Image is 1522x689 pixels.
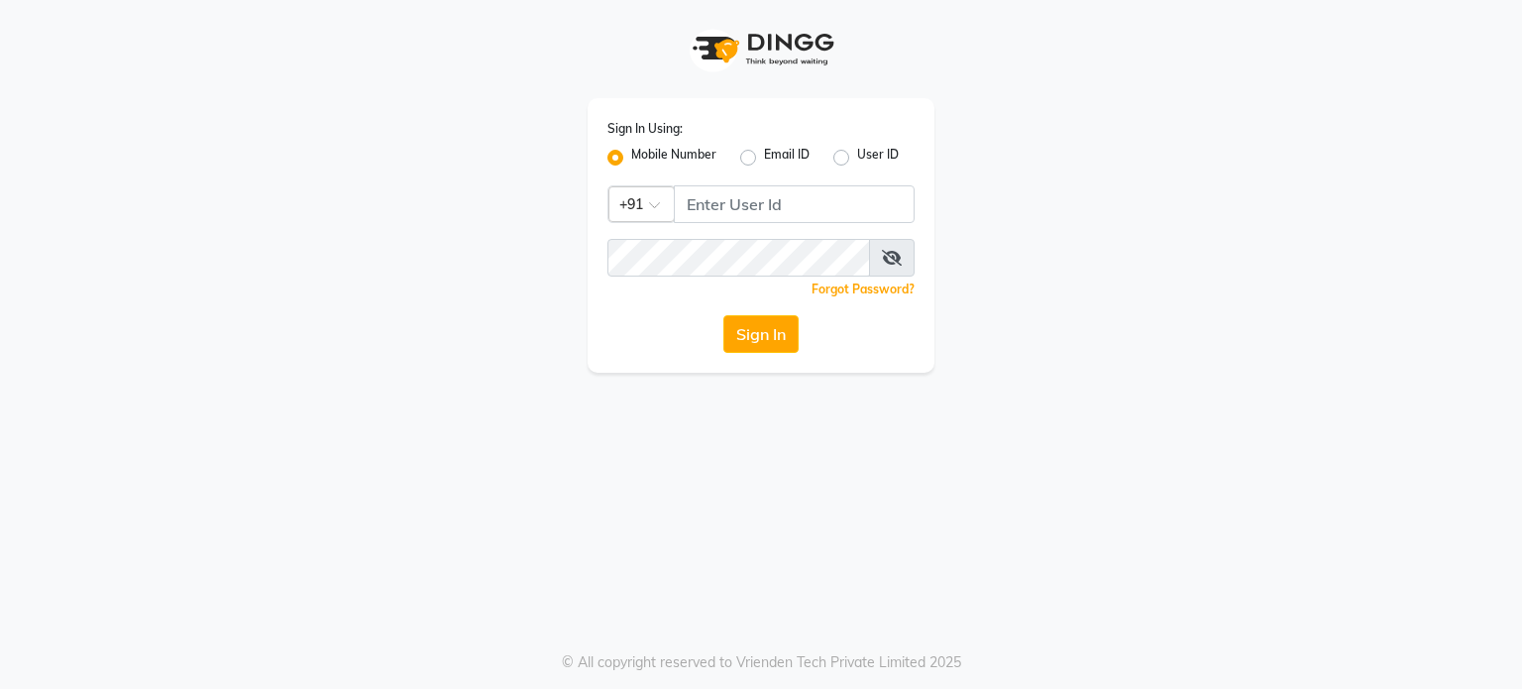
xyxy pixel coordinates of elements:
label: Mobile Number [631,146,716,170]
img: logo1.svg [682,20,840,78]
input: Username [607,239,870,277]
label: Email ID [764,146,810,170]
label: Sign In Using: [607,120,683,138]
label: User ID [857,146,899,170]
button: Sign In [723,315,799,353]
input: Username [674,185,915,223]
a: Forgot Password? [812,282,915,296]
